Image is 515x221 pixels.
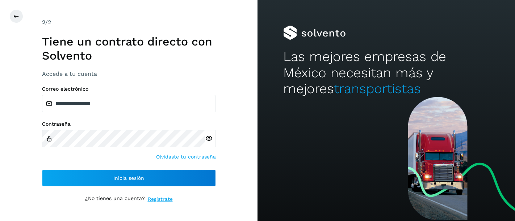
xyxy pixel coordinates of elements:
[113,175,144,181] span: Inicia sesión
[42,169,216,187] button: Inicia sesión
[42,86,216,92] label: Correo electrónico
[334,81,421,96] span: transportistas
[42,121,216,127] label: Contraseña
[283,49,489,97] h2: Las mejores empresas de México necesitan más y mejores
[85,195,145,203] p: ¿No tienes una cuenta?
[42,35,216,62] h1: Tiene un contrato directo con Solvento
[148,195,173,203] a: Regístrate
[156,153,216,161] a: Olvidaste tu contraseña
[42,70,216,77] h3: Accede a tu cuenta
